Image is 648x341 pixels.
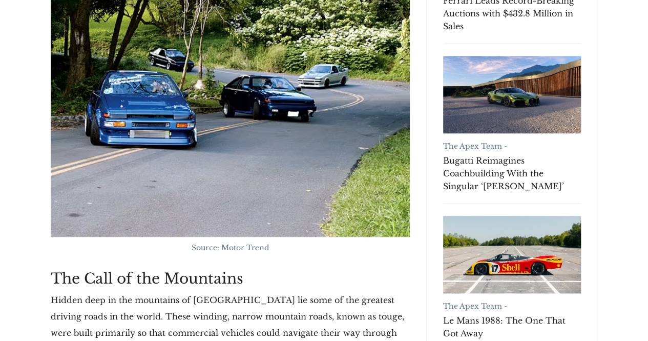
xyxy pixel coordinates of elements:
[443,56,581,133] a: Bugatti Reimagines Coachbuilding With the Singular ‘Brouillard’
[443,302,507,311] a: The Apex Team -
[443,314,581,340] a: Le Mans 1988: The One That Got Away
[192,243,269,252] span: Source: Motor Trend
[51,270,410,288] h2: The Call of the Mountains
[443,142,507,151] a: The Apex Team -
[443,216,581,293] a: Le Mans 1988: The One That Got Away
[443,154,581,193] a: Bugatti Reimagines Coachbuilding With the Singular ‘[PERSON_NAME]’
